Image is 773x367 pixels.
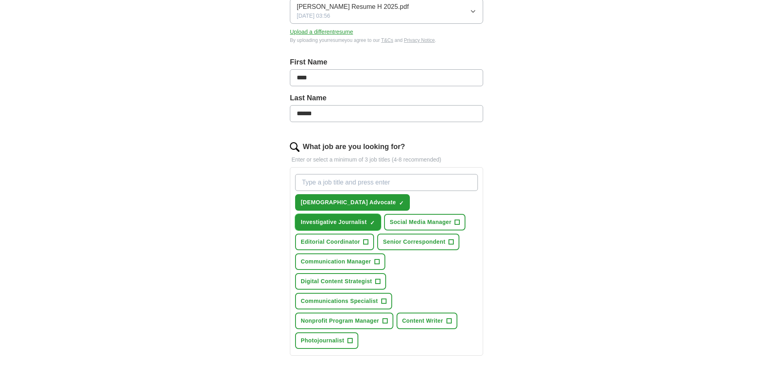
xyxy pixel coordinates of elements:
span: [PERSON_NAME] Resume H 2025.pdf [297,2,409,12]
button: Content Writer [397,313,457,329]
label: Last Name [290,93,483,104]
span: ✓ [399,200,404,206]
span: ✓ [370,220,375,226]
button: Communication Manager [295,253,385,270]
span: [DATE] 03:56 [297,12,330,20]
button: Investigative Journalist✓ [295,214,381,230]
span: Nonprofit Program Manager [301,317,379,325]
button: Nonprofit Program Manager [295,313,393,329]
button: Editorial Coordinator [295,234,374,250]
span: Senior Correspondent [383,238,445,246]
button: Social Media Manager [384,214,465,230]
label: What job are you looking for? [303,141,405,152]
button: Senior Correspondent [377,234,459,250]
button: Communications Specialist [295,293,392,309]
img: search.png [290,142,300,152]
span: Digital Content Strategist [301,277,372,286]
a: T&Cs [381,37,393,43]
span: Communication Manager [301,257,371,266]
p: Enter or select a minimum of 3 job titles (4-8 recommended) [290,156,483,164]
span: Photojournalist [301,336,344,345]
span: Social Media Manager [390,218,451,226]
button: Photojournalist [295,332,358,349]
input: Type a job title and press enter [295,174,478,191]
span: Content Writer [402,317,443,325]
button: [DEMOGRAPHIC_DATA] Advocate✓ [295,194,410,211]
button: Upload a differentresume [290,28,353,36]
button: Digital Content Strategist [295,273,386,290]
span: Investigative Journalist [301,218,367,226]
a: Privacy Notice [404,37,435,43]
span: [DEMOGRAPHIC_DATA] Advocate [301,198,396,207]
div: By uploading your resume you agree to our and . [290,37,483,44]
span: Editorial Coordinator [301,238,360,246]
span: Communications Specialist [301,297,378,305]
label: First Name [290,57,483,68]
